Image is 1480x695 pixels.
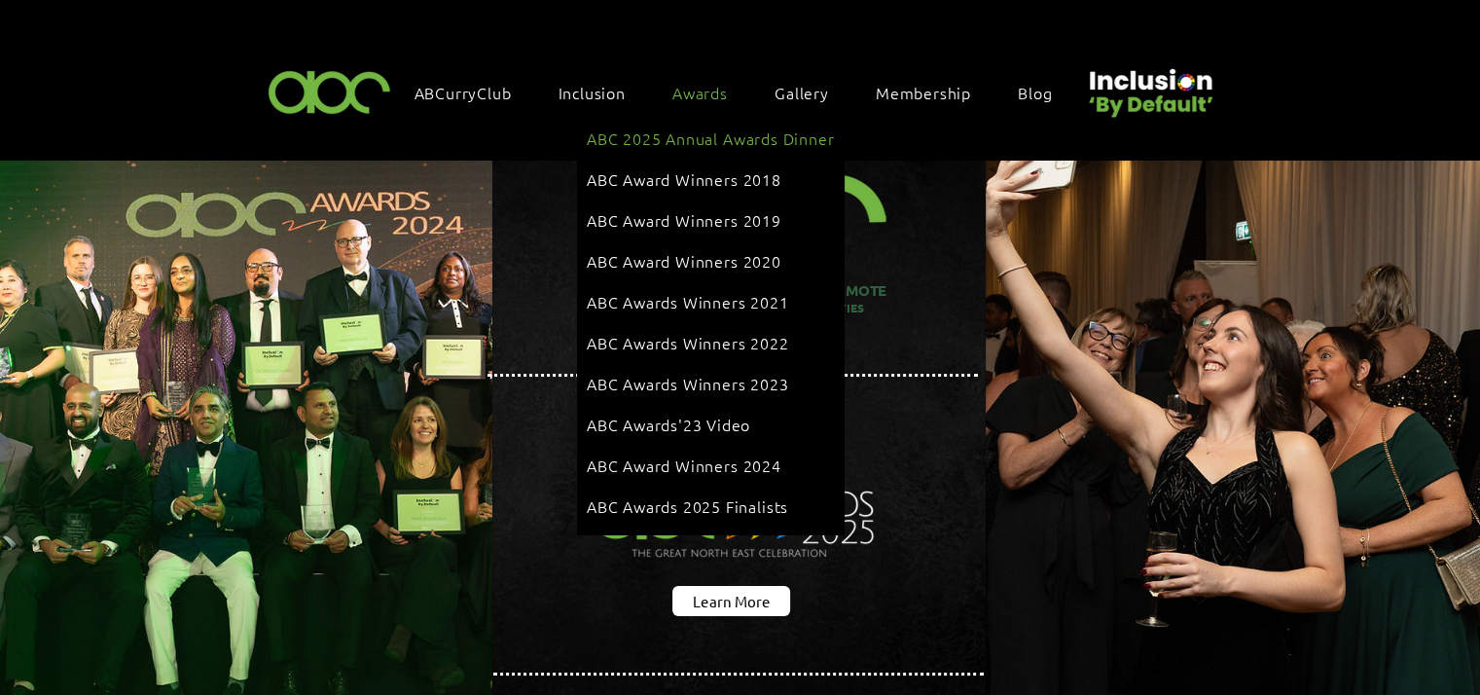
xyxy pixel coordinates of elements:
[587,373,788,394] span: ABC Awards Winners 2023
[672,82,728,103] span: Awards
[587,488,834,525] a: ABC Awards 2025 Finalists
[587,242,834,279] a: ABC Award Winners 2020
[876,82,971,103] span: Membership
[866,72,1000,113] a: Membership
[672,586,790,616] a: Learn More
[587,495,788,517] span: ABC Awards 2025 Finalists
[587,414,750,435] span: ABC Awards'23 Video
[587,283,834,320] a: ABC Awards Winners 2021
[587,168,781,190] span: ABC Award Winners 2018
[587,250,781,272] span: ABC Award Winners 2020
[587,455,781,476] span: ABC Award Winners 2024
[765,72,858,113] a: Gallery
[1018,82,1052,103] span: Blog
[1008,72,1081,113] a: Blog
[775,82,829,103] span: Gallery
[693,591,771,611] span: Learn More
[587,128,834,149] span: ABC 2025 Annual Awards Dinner
[405,72,541,113] a: ABCurryClub
[405,72,1082,113] nav: Site
[549,72,655,113] div: Inclusion
[587,324,834,361] a: ABC Awards Winners 2022
[587,406,834,443] a: ABC Awards'23 Video
[587,291,788,312] span: ABC Awards Winners 2021
[587,332,788,353] span: ABC Awards Winners 2022
[1082,53,1216,120] img: Untitled design (22).png
[577,110,844,534] div: Awards
[663,72,757,113] div: Awards
[587,201,834,238] a: ABC Award Winners 2019
[587,365,834,402] a: ABC Awards Winners 2023
[415,82,512,103] span: ABCurryClub
[573,417,893,596] img: Northern Insights Double Pager Apr 2025.png
[587,161,834,198] a: ABC Award Winners 2018
[559,82,626,103] span: Inclusion
[587,209,781,231] span: ABC Award Winners 2019
[263,62,397,120] img: ABC-Logo-Blank-Background-01-01-2.png
[587,447,834,484] a: ABC Award Winners 2024
[587,120,834,157] a: ABC 2025 Annual Awards Dinner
